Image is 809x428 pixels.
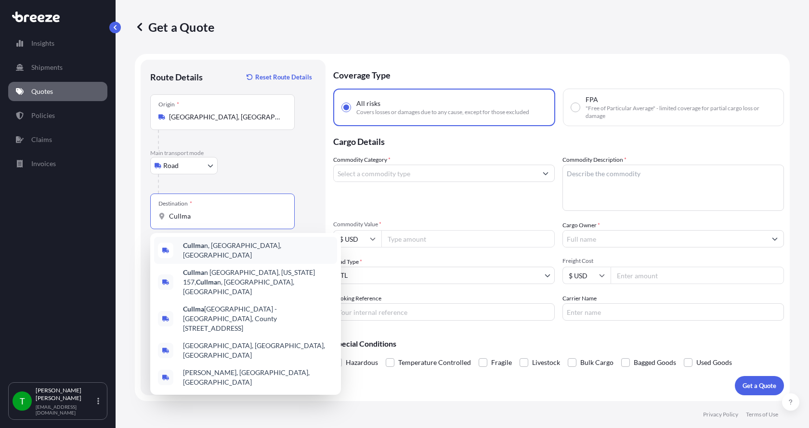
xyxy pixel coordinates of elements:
[255,72,312,82] p: Reset Route Details
[31,111,55,120] p: Policies
[562,155,626,165] label: Commodity Description
[743,381,776,390] p: Get a Quote
[150,233,341,395] div: Show suggestions
[333,60,784,89] p: Coverage Type
[333,220,555,228] span: Commodity Value
[338,271,348,280] span: LTL
[333,155,391,165] label: Commodity Category
[346,355,378,370] span: Hazardous
[562,303,784,321] input: Enter name
[150,149,316,157] p: Main transport mode
[333,340,784,348] p: Special Conditions
[135,19,214,35] p: Get a Quote
[31,135,52,144] p: Claims
[150,157,218,174] button: Select transport
[150,71,203,83] p: Route Details
[333,294,381,303] label: Booking Reference
[333,126,784,155] p: Cargo Details
[163,161,179,170] span: Road
[537,165,554,182] button: Show suggestions
[580,355,613,370] span: Bulk Cargo
[696,355,732,370] span: Used Goods
[169,112,283,122] input: Origin
[356,99,380,108] span: All risks
[398,355,471,370] span: Temperature Controlled
[20,396,25,406] span: T
[562,294,597,303] label: Carrier Name
[31,39,54,48] p: Insights
[333,257,362,267] span: Load Type
[158,101,179,108] div: Origin
[333,303,555,321] input: Your internal reference
[611,267,784,284] input: Enter amount
[766,230,783,247] button: Show suggestions
[183,368,333,387] span: [PERSON_NAME], [GEOGRAPHIC_DATA], [GEOGRAPHIC_DATA]
[356,108,529,116] span: Covers losses or damages due to any cause, except for those excluded
[36,404,95,415] p: [EMAIL_ADDRESS][DOMAIN_NAME]
[158,200,192,208] div: Destination
[562,220,600,230] label: Cargo Owner
[334,165,537,182] input: Select a commodity type
[586,104,776,120] span: "Free of Particular Average" - limited coverage for partial cargo loss or damage
[532,355,560,370] span: Livestock
[703,411,738,418] p: Privacy Policy
[183,305,204,313] b: Cullma
[563,230,766,247] input: Full name
[586,95,598,104] span: FPA
[31,87,53,96] p: Quotes
[31,159,56,169] p: Invoices
[31,63,63,72] p: Shipments
[183,268,333,297] span: n [GEOGRAPHIC_DATA], [US_STATE] 157, n, [GEOGRAPHIC_DATA], [GEOGRAPHIC_DATA]
[169,211,283,221] input: Destination
[183,241,204,249] b: Cullma
[183,341,333,360] span: [GEOGRAPHIC_DATA], [GEOGRAPHIC_DATA], [GEOGRAPHIC_DATA]
[381,230,555,247] input: Type amount
[36,387,95,402] p: [PERSON_NAME] [PERSON_NAME]
[196,278,217,286] b: Cullma
[562,257,784,265] span: Freight Cost
[183,304,333,333] span: [GEOGRAPHIC_DATA] - [GEOGRAPHIC_DATA], County [STREET_ADDRESS]
[491,355,512,370] span: Fragile
[183,268,204,276] b: Cullma
[183,241,333,260] span: n, [GEOGRAPHIC_DATA], [GEOGRAPHIC_DATA]
[634,355,676,370] span: Bagged Goods
[746,411,778,418] p: Terms of Use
